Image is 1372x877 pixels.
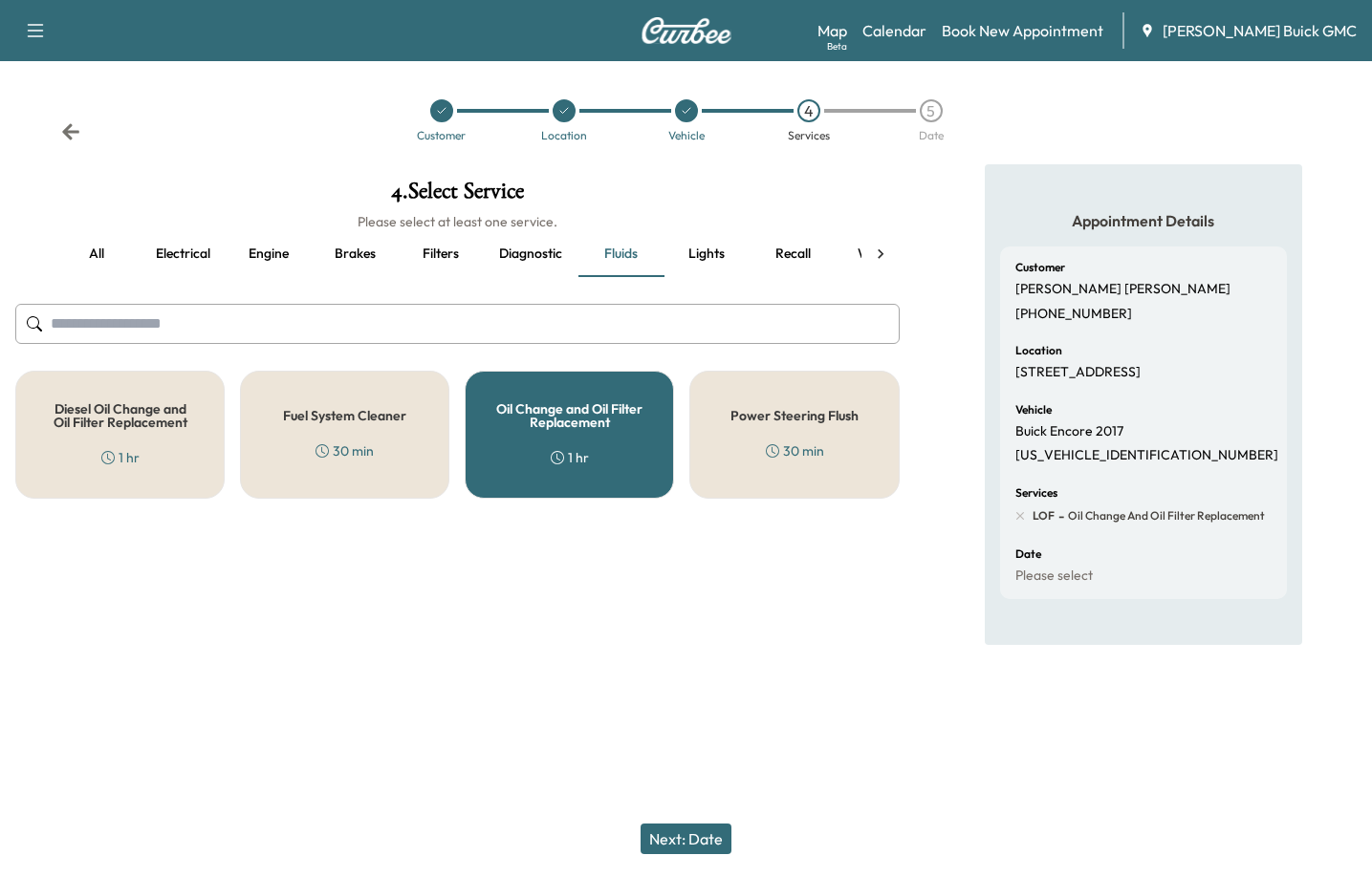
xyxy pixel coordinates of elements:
button: Wipers [836,231,922,277]
div: Vehicle [668,130,705,141]
a: MapBeta [817,19,847,42]
button: Diagnostic [484,231,577,277]
div: 30 min [316,441,374,460]
h6: Customer [1015,262,1065,273]
div: Services [788,130,830,141]
button: Filters [398,231,484,277]
span: LOF [1033,508,1055,524]
h5: Power Steering Flush [730,409,859,422]
button: Recall [750,231,836,277]
h6: Services [1015,487,1057,499]
div: 4 [797,99,820,122]
div: Location [541,130,587,141]
h6: Date [1015,548,1041,560]
div: basic tabs example [54,231,861,277]
div: 5 [920,99,943,122]
div: Beta [827,39,847,53]
h6: Location [1015,345,1062,356]
p: [US_VEHICLE_IDENTIFICATION_NUMBER] [1015,447,1278,464]
button: Next: Date [641,824,731,854]
div: Back [61,122,80,141]
h5: Appointment Details [1000,210,1287,231]
button: all [54,231,140,277]
button: Electrical [140,231,226,277]
button: Engine [226,231,312,277]
button: Fluids [577,231,664,277]
h5: Oil Change and Oil Filter Replacement [496,402,642,429]
span: - [1055,506,1064,525]
span: Oil Change and Oil Filter Replacement [1064,508,1265,524]
p: [PERSON_NAME] [PERSON_NAME] [1015,281,1230,298]
p: Please select [1015,567,1093,585]
p: Buick Encore 2017 [1015,423,1123,440]
button: Brakes [312,231,398,277]
div: Date [919,130,944,141]
span: [PERSON_NAME] Buick GMC [1163,19,1357,42]
img: Curbee Logo [641,17,732,44]
a: Book New Appointment [942,19,1103,42]
h1: 4 . Select Service [15,180,900,212]
a: Calendar [862,19,926,42]
h6: Please select at least one service. [15,212,900,231]
div: Customer [417,130,466,141]
p: [STREET_ADDRESS] [1015,364,1141,381]
h5: Diesel Oil Change and Oil Filter Replacement [47,402,193,429]
h6: Vehicle [1015,404,1052,416]
h5: Fuel System Cleaner [283,409,406,422]
div: 30 min [766,441,824,460]
div: 1 hr [551,448,589,467]
button: Lights [664,231,750,277]
div: 1 hr [101,448,140,467]
p: [PHONE_NUMBER] [1015,306,1132,323]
